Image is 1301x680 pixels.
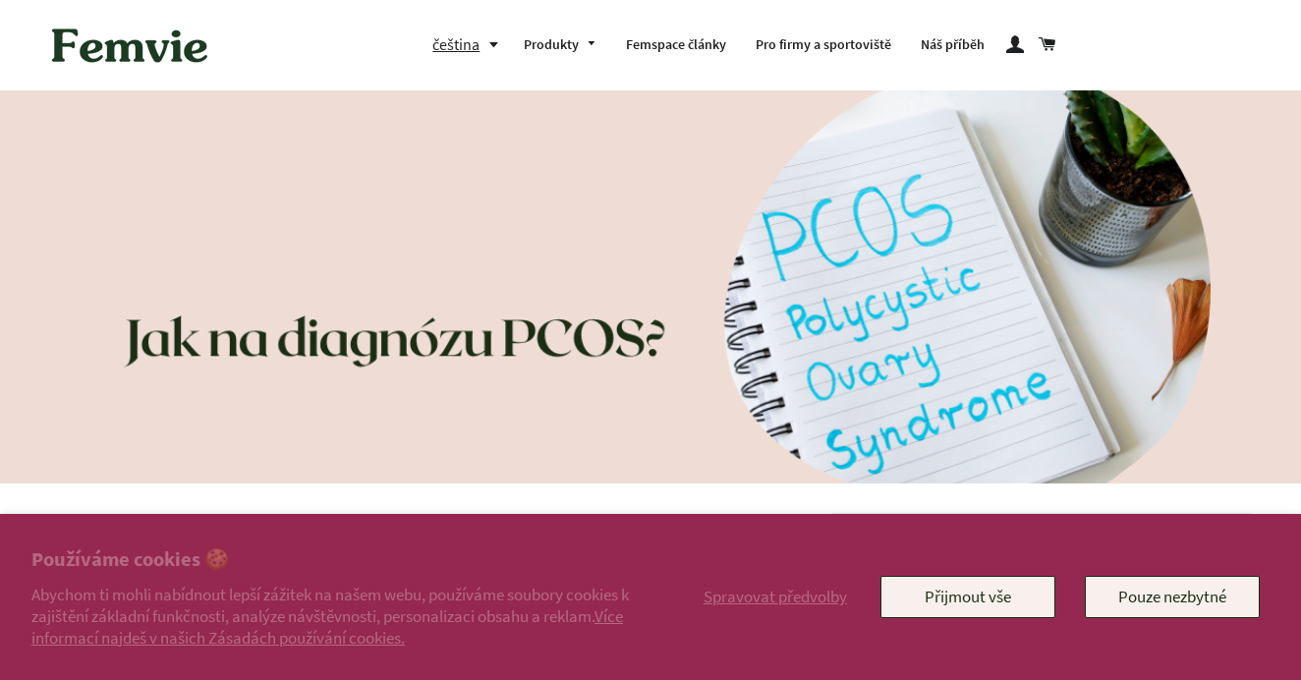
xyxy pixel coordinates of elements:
p: Abychom ti mohli nabídnout lepší zážitek na našem webu, používáme soubory cookies k zajištění zák... [31,584,638,649]
button: Přijmout vše [880,576,1055,617]
a: Produkty [509,20,611,71]
a: Pro firmy a sportoviště [741,20,906,71]
button: Pouze nezbytné [1085,576,1260,617]
a: Femspace články [611,20,741,71]
h2: Používáme cookies 🍪 [31,545,638,574]
button: čeština [432,31,509,58]
button: Spravovat předvolby [700,576,851,617]
img: Femvie [41,15,218,76]
a: Náš příběh [906,20,999,71]
a: Více informací najdeš v našich Zásadách používání cookies. [31,605,623,649]
span: Spravovat předvolby [704,586,847,607]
